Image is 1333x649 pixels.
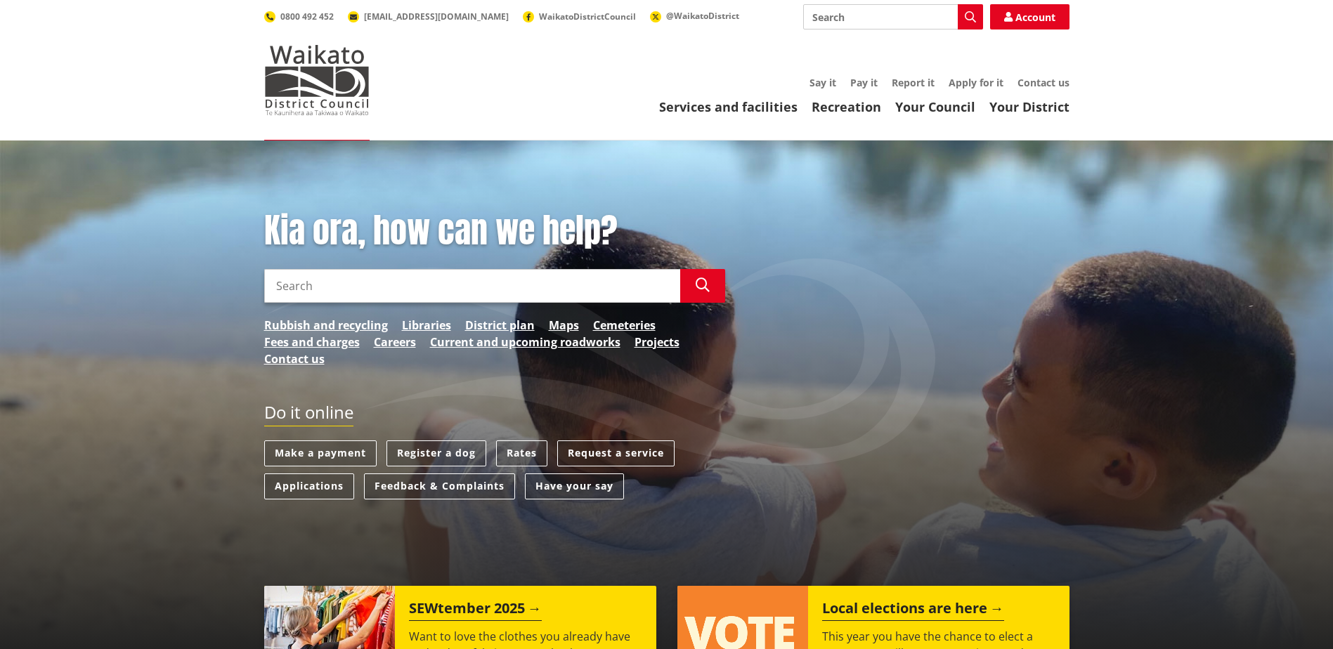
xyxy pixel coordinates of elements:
[812,98,881,115] a: Recreation
[264,45,370,115] img: Waikato District Council - Te Kaunihera aa Takiwaa o Waikato
[409,600,542,621] h2: SEWtember 2025
[525,473,624,499] a: Have your say
[280,11,334,22] span: 0800 492 452
[264,350,325,367] a: Contact us
[264,402,353,427] h2: Do it online
[666,10,739,22] span: @WaikatoDistrict
[364,473,515,499] a: Feedback & Complaints
[348,11,509,22] a: [EMAIL_ADDRESS][DOMAIN_NAME]
[990,4,1069,29] a: Account
[374,334,416,350] a: Careers
[1017,76,1069,89] a: Contact us
[850,76,878,89] a: Pay it
[557,440,675,466] a: Request a service
[539,11,636,22] span: WaikatoDistrictCouncil
[803,4,983,29] input: Search input
[496,440,547,466] a: Rates
[264,317,388,334] a: Rubbish and recycling
[264,334,360,350] a: Fees and charges
[402,317,451,334] a: Libraries
[809,76,836,89] a: Say it
[430,334,620,350] a: Current and upcoming roadworks
[635,334,679,350] a: Projects
[264,269,680,303] input: Search input
[264,473,354,499] a: Applications
[364,11,509,22] span: [EMAIL_ADDRESS][DOMAIN_NAME]
[822,600,1004,621] h2: Local elections are here
[549,317,579,334] a: Maps
[264,440,377,466] a: Make a payment
[650,10,739,22] a: @WaikatoDistrict
[264,11,334,22] a: 0800 492 452
[892,76,935,89] a: Report it
[895,98,975,115] a: Your Council
[465,317,535,334] a: District plan
[523,11,636,22] a: WaikatoDistrictCouncil
[659,98,798,115] a: Services and facilities
[949,76,1003,89] a: Apply for it
[386,440,486,466] a: Register a dog
[989,98,1069,115] a: Your District
[593,317,656,334] a: Cemeteries
[264,211,725,251] h1: Kia ora, how can we help?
